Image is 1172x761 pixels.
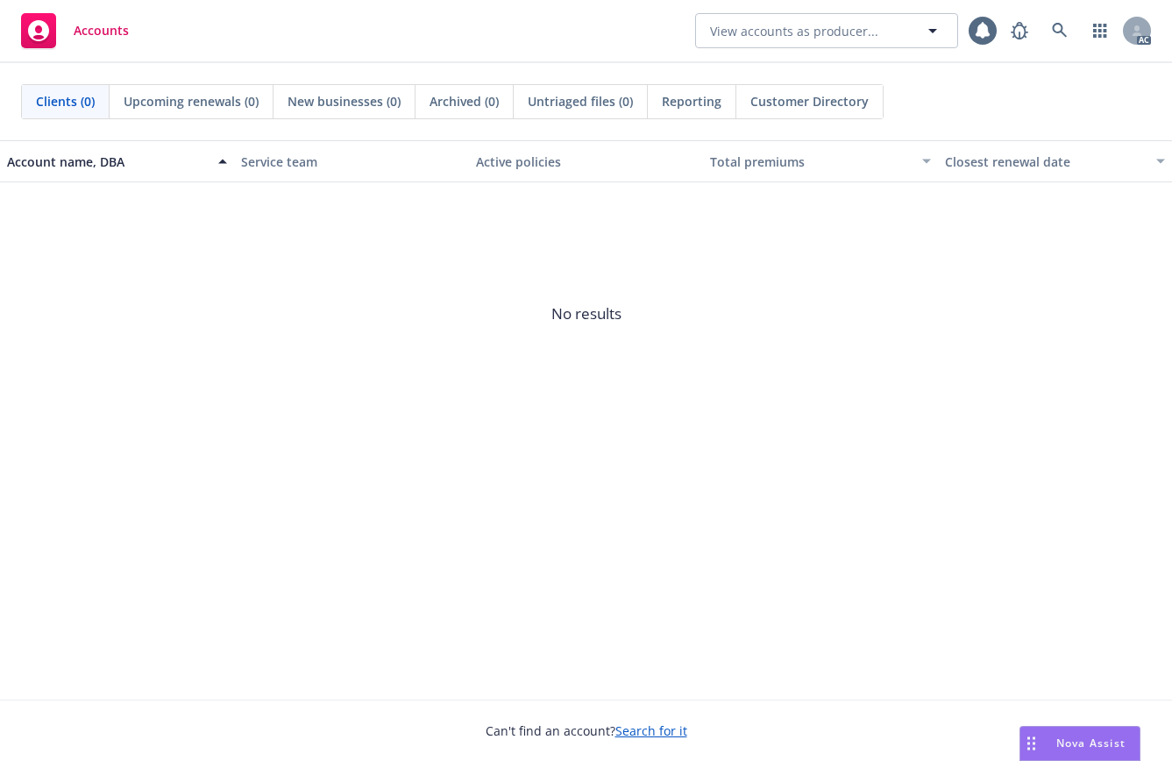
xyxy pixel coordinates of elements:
button: Service team [234,140,468,182]
span: Accounts [74,24,129,38]
span: New businesses (0) [288,92,401,110]
span: Archived (0) [430,92,499,110]
div: Closest renewal date [945,153,1146,171]
button: Nova Assist [1019,726,1140,761]
span: Clients (0) [36,92,95,110]
div: Service team [241,153,461,171]
span: Can't find an account? [486,722,687,740]
div: Account name, DBA [7,153,208,171]
div: Active policies [476,153,696,171]
button: Closest renewal date [938,140,1172,182]
a: Report a Bug [1002,13,1037,48]
a: Accounts [14,6,136,55]
div: Drag to move [1020,727,1042,760]
a: Search [1042,13,1077,48]
a: Search for it [615,722,687,739]
span: Untriaged files (0) [528,92,633,110]
div: Total premiums [710,153,911,171]
button: Active policies [469,140,703,182]
span: Reporting [662,92,721,110]
span: Upcoming renewals (0) [124,92,259,110]
span: Nova Assist [1056,736,1126,750]
span: Customer Directory [750,92,869,110]
button: Total premiums [703,140,937,182]
button: View accounts as producer... [695,13,958,48]
a: Switch app [1083,13,1118,48]
span: View accounts as producer... [710,22,878,40]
